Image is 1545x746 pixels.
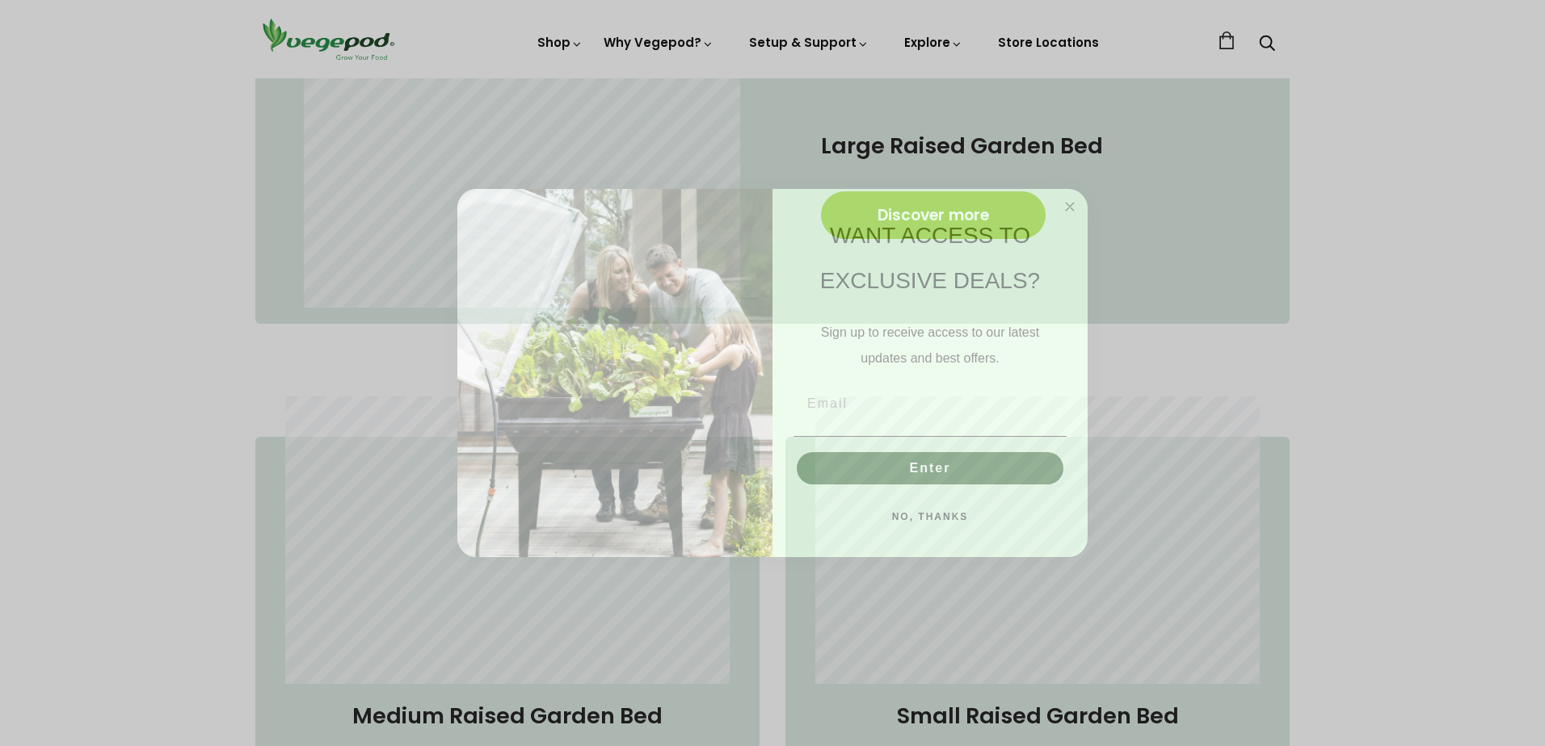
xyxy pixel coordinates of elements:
img: e9d03583-1bb1-490f-ad29-36751b3212ff.jpeg [457,189,772,558]
span: WANT ACCESS TO EXCLUSIVE DEALS? [820,223,1040,293]
img: underline [794,436,1067,437]
button: Close dialog [1060,197,1080,216]
span: Sign up to receive access to our latest updates and best offers. [821,325,1039,365]
button: Enter [797,452,1063,484]
button: NO, THANKS [794,501,1067,533]
input: Email [794,388,1067,420]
